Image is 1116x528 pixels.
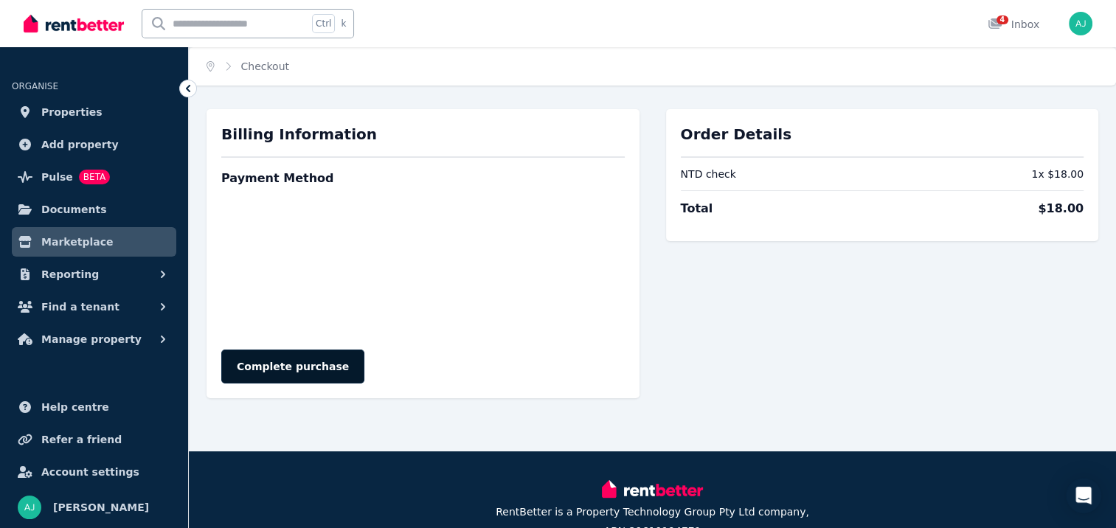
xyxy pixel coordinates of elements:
div: Payment Method [221,164,333,193]
span: BETA [79,170,110,184]
iframe: Secure payment input frame [218,196,628,335]
button: Find a tenant [12,292,176,322]
span: Add property [41,136,119,153]
span: Checkout [241,59,290,74]
a: Help centre [12,392,176,422]
span: [PERSON_NAME] [53,499,149,516]
span: Documents [41,201,107,218]
a: Properties [12,97,176,127]
button: Manage property [12,324,176,354]
h2: Billing Information [221,124,625,145]
span: k [341,18,346,29]
span: Pulse [41,168,73,186]
span: Marketplace [41,233,113,251]
a: Account settings [12,457,176,487]
span: Help centre [41,398,109,416]
a: PulseBETA [12,162,176,192]
h2: Order Details [681,124,1084,145]
a: Refer a friend [12,425,176,454]
span: Properties [41,103,103,121]
span: Manage property [41,330,142,348]
a: Marketplace [12,227,176,257]
span: NTD check [681,167,736,181]
nav: Breadcrumb [189,47,307,86]
div: Inbox [988,17,1039,32]
span: 4 [997,15,1008,24]
span: 1 x $18.00 [1031,167,1084,181]
span: Ctrl [312,14,335,33]
span: ORGANISE [12,81,58,91]
span: Account settings [41,463,139,481]
p: RentBetter is a Property Technology Group Pty Ltd company, [496,504,809,519]
span: Refer a friend [41,431,122,448]
span: Total [681,200,713,218]
button: Reporting [12,260,176,289]
button: Complete purchase [221,350,364,383]
div: Open Intercom Messenger [1066,478,1101,513]
span: Reporting [41,265,99,283]
img: Ann Jones [18,496,41,519]
img: RentBetter [24,13,124,35]
a: Add property [12,130,176,159]
img: RentBetter [602,478,702,500]
img: Ann Jones [1069,12,1092,35]
a: Documents [12,195,176,224]
span: Find a tenant [41,298,119,316]
span: $18.00 [1038,200,1084,218]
